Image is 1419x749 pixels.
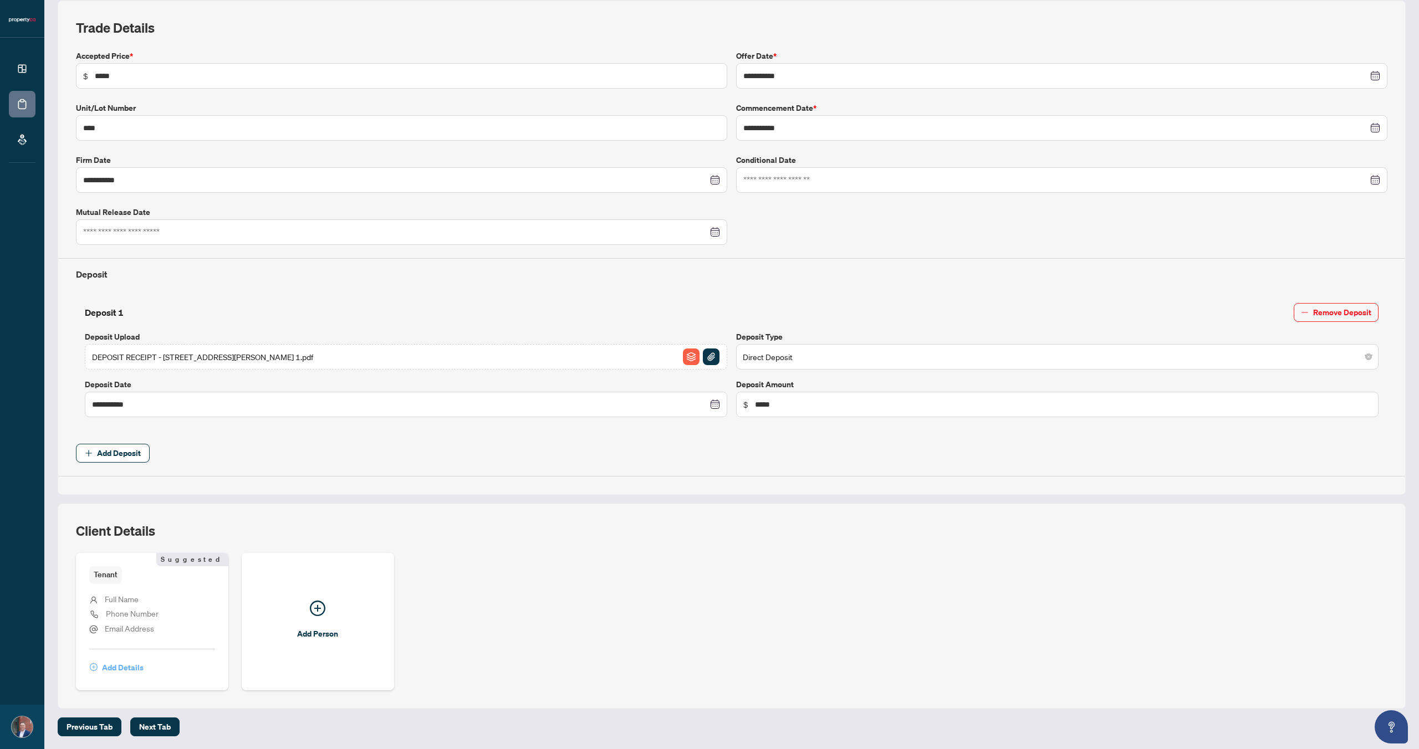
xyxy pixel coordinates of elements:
[76,206,727,218] label: Mutual Release Date
[702,348,720,366] button: File Attachement
[67,718,113,736] span: Previous Tab
[682,348,700,366] button: File Archive
[58,717,121,736] button: Previous Tab
[102,659,144,676] span: Add Details
[1301,309,1309,316] span: minus
[1294,303,1379,322] button: Remove Deposit
[297,625,338,643] span: Add Person
[1365,353,1372,360] span: close-circle
[90,663,98,671] span: plus-circle
[736,102,1387,114] label: Commencement Date
[76,19,1387,37] h2: Trade Details
[105,623,154,633] span: Email Address
[85,331,727,343] label: Deposit Upload
[85,344,727,370] span: DEPOSIT RECEIPT - [STREET_ADDRESS][PERSON_NAME] 1.pdfFile ArchiveFile Attachement
[76,522,155,540] h2: Client Details
[89,566,122,583] span: Tenant
[92,351,313,363] span: DEPOSIT RECEIPT - [STREET_ADDRESS][PERSON_NAME] 1.pdf
[736,154,1387,166] label: Conditional Date
[683,348,700,365] img: File Archive
[76,50,727,62] label: Accepted Price
[106,608,159,618] span: Phone Number
[1375,710,1408,743] button: Open asap
[156,553,228,566] span: Suggested
[9,17,35,23] img: logo
[736,378,1379,391] label: Deposit Amount
[12,716,33,737] img: Profile Icon
[83,70,88,82] span: $
[242,553,394,690] button: Add Person
[139,718,171,736] span: Next Tab
[85,449,93,457] span: plus
[736,331,1379,343] label: Deposit Type
[85,306,124,319] h4: Deposit 1
[76,154,727,166] label: Firm Date
[76,268,1387,281] h4: Deposit
[743,346,1372,367] span: Direct Deposit
[743,398,748,411] span: $
[105,594,139,604] span: Full Name
[76,102,727,114] label: Unit/Lot Number
[703,348,719,365] img: File Attachement
[736,50,1387,62] label: Offer Date
[130,717,180,736] button: Next Tab
[1313,304,1371,321] span: Remove Deposit
[85,378,727,391] label: Deposit Date
[76,444,150,463] button: Add Deposit
[97,444,141,462] span: Add Deposit
[310,601,325,616] span: plus-circle
[89,658,144,677] button: Add Details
